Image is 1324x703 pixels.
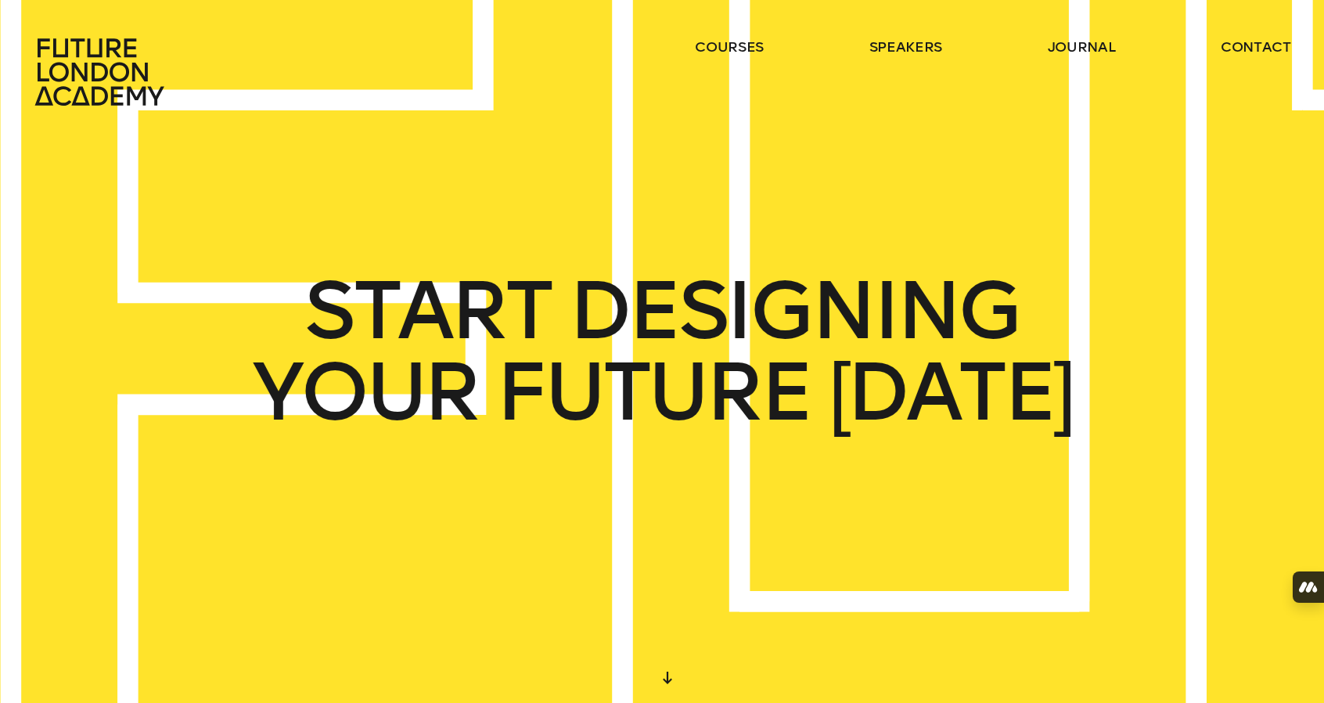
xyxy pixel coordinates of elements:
[304,270,551,351] span: START
[496,351,811,433] span: FUTURE
[1048,38,1116,56] a: journal
[1221,38,1291,56] a: contact
[869,38,942,56] a: speakers
[695,38,764,56] a: courses
[829,351,1073,433] span: [DATE]
[569,270,1020,351] span: DESIGNING
[252,351,478,433] span: YOUR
